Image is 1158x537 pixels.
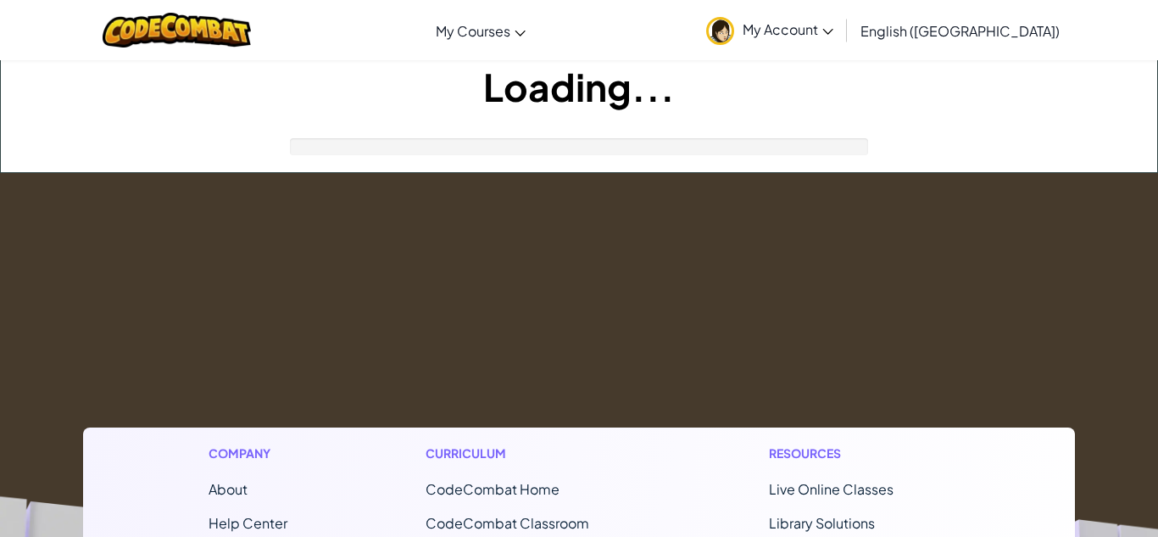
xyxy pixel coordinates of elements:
span: CodeCombat Home [426,480,560,498]
a: CodeCombat Classroom [426,514,589,532]
h1: Resources [769,445,949,462]
img: CodeCombat logo [103,13,251,48]
a: My Account [698,3,842,57]
a: My Courses [427,8,534,53]
h1: Company [209,445,287,462]
h1: Curriculum [426,445,631,462]
h1: Loading... [1,60,1157,113]
span: My Account [743,20,833,38]
span: My Courses [436,22,510,40]
span: English ([GEOGRAPHIC_DATA]) [860,22,1060,40]
a: English ([GEOGRAPHIC_DATA]) [852,8,1068,53]
a: Live Online Classes [769,480,894,498]
a: Help Center [209,514,287,532]
a: Library Solutions [769,514,875,532]
a: About [209,480,248,498]
img: avatar [706,17,734,45]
